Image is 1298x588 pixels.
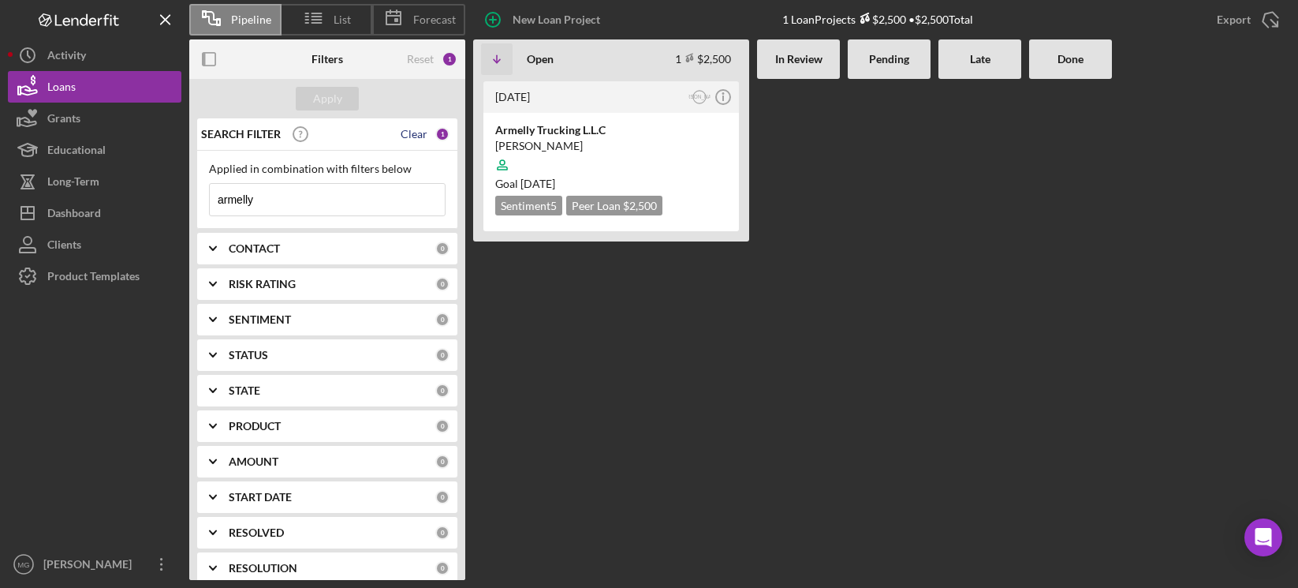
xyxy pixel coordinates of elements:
[8,260,181,292] button: Product Templates
[209,163,446,175] div: Applied in combination with filters below
[407,53,434,66] div: Reset
[8,197,181,229] button: Dashboard
[47,197,101,233] div: Dashboard
[229,384,260,397] b: STATE
[231,13,271,26] span: Pipeline
[495,122,727,138] div: Armelly Trucking L.L.C
[782,13,973,26] div: 1 Loan Projects • $2,500 Total
[1201,4,1290,36] button: Export
[229,491,292,504] b: START DATE
[17,560,29,569] text: MG
[229,455,278,468] b: AMOUNT
[229,526,284,539] b: RESOLVED
[435,313,449,327] div: 0
[435,242,449,256] div: 0
[435,384,449,398] div: 0
[775,53,822,66] b: In Review
[8,39,181,71] button: Activity
[435,490,449,504] div: 0
[47,166,99,201] div: Long-Term
[311,53,343,66] b: Filters
[334,13,351,26] span: List
[435,127,449,141] div: 1
[47,229,81,264] div: Clients
[229,278,296,290] b: RISK RATING
[435,526,449,540] div: 0
[678,94,720,100] text: [PERSON_NAME]
[473,4,616,36] button: New Loan Project
[675,52,731,66] div: 1 $2,500
[495,138,727,154] div: [PERSON_NAME]
[201,128,281,140] b: SEARCH FILTER
[229,349,268,361] b: STATUS
[8,103,181,134] button: Grants
[229,242,280,255] b: CONTACT
[442,51,457,67] div: 1
[435,561,449,575] div: 0
[689,87,711,108] button: [PERSON_NAME]
[481,79,741,234] a: [DATE][PERSON_NAME]Armelly Trucking L.L.C[PERSON_NAME]Goal [DATE]Sentiment5Peer Loan $2,500
[1217,4,1251,36] div: Export
[229,420,281,433] b: PRODUCT
[435,419,449,433] div: 0
[869,53,909,66] b: Pending
[229,562,297,575] b: RESOLUTION
[47,134,106,170] div: Educational
[47,103,80,138] div: Grants
[8,229,181,260] button: Clients
[8,71,181,103] button: Loans
[527,53,554,66] b: Open
[435,348,449,362] div: 0
[8,166,181,197] button: Long-Term
[435,277,449,291] div: 0
[566,196,662,215] div: Peer Loan
[435,455,449,469] div: 0
[39,549,142,584] div: [PERSON_NAME]
[401,128,427,140] div: Clear
[970,53,990,66] b: Late
[296,87,359,110] button: Apply
[495,177,555,190] span: Goal
[313,87,342,110] div: Apply
[1057,53,1084,66] b: Done
[8,549,181,580] button: MG[PERSON_NAME]
[856,13,906,26] div: $2,500
[47,260,140,296] div: Product Templates
[513,4,600,36] div: New Loan Project
[495,90,530,103] time: 2024-07-13 18:51
[520,177,555,190] time: 08/27/2024
[413,13,456,26] span: Forecast
[623,199,657,212] span: $2,500
[47,39,86,75] div: Activity
[229,313,291,326] b: SENTIMENT
[8,134,181,166] button: Educational
[495,196,562,215] div: Sentiment 5
[1244,519,1282,556] div: Open Intercom Messenger
[47,71,76,107] div: Loans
